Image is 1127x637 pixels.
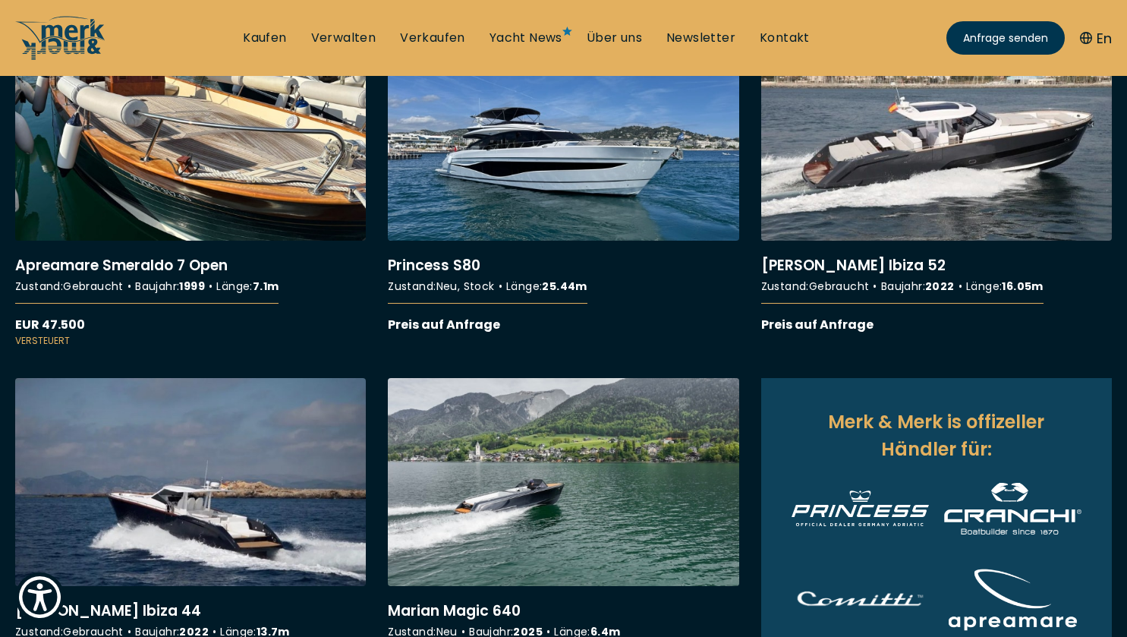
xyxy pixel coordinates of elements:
a: Verwalten [311,30,376,46]
img: Cranchi [944,483,1081,535]
button: Show Accessibility Preferences [15,572,65,622]
a: Newsletter [666,30,735,46]
a: More details aboutPrincess S80 [388,32,738,334]
a: Verkaufen [400,30,465,46]
a: Yacht News [490,30,562,46]
a: Kaufen [243,30,286,46]
a: Kontakt [760,30,810,46]
button: En [1080,28,1112,49]
img: Comitti [792,589,929,610]
img: Princess Yachts [792,490,929,526]
a: Anfrage senden [946,21,1065,55]
a: More details about[PERSON_NAME] Ibiza 52 [761,32,1112,334]
a: More details aboutApreamare Smeraldo 7 Open [15,32,366,348]
img: Apreamare [944,565,1081,635]
a: Über uns [587,30,642,46]
h2: Merk & Merk is offizeller Händler für: [792,408,1081,463]
span: Anfrage senden [963,30,1048,46]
